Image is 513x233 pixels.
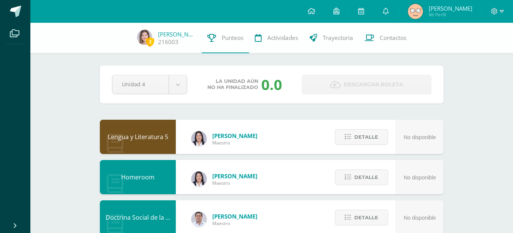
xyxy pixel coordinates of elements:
span: Detalle [354,170,378,184]
a: Contactos [359,23,412,53]
span: [PERSON_NAME] [212,132,257,139]
span: Descargar boleta [344,75,403,94]
span: Maestro [212,139,257,146]
img: fd1196377973db38ffd7ffd912a4bf7e.png [191,171,207,187]
div: Homeroom [100,160,176,194]
span: No disponible [404,174,436,181]
span: Unidad 4 [122,75,159,93]
a: Punteos [202,23,249,53]
span: Actividades [267,34,298,42]
span: [PERSON_NAME] [212,172,257,180]
span: No disponible [404,134,436,140]
span: Detalle [354,211,378,225]
span: No disponible [404,215,436,221]
span: Detalle [354,130,378,144]
span: [PERSON_NAME] [429,5,472,12]
span: Contactos [380,34,406,42]
span: Mi Perfil [429,11,472,18]
a: Unidad 4 [112,75,187,94]
img: 15aaa72b904403ebb7ec886ca542c491.png [191,212,207,227]
img: 81b7d2820b3e89e21eaa93ef71b3b46e.png [137,30,152,45]
a: 216003 [158,38,178,46]
button: Detalle [335,210,388,225]
a: Actividades [249,23,304,53]
span: [PERSON_NAME] [212,212,257,220]
span: Maestro [212,220,257,227]
button: Detalle [335,170,388,185]
span: Maestro [212,180,257,186]
div: 0.0 [261,74,282,94]
div: Lengua y Literatura 5 [100,120,176,154]
img: fd1196377973db38ffd7ffd912a4bf7e.png [191,131,207,146]
a: [PERSON_NAME] [158,30,196,38]
span: Trayectoria [323,34,353,42]
span: Punteos [222,34,243,42]
button: Detalle [335,129,388,145]
span: La unidad aún no ha finalizado [207,78,258,90]
span: 2 [146,37,154,46]
a: Trayectoria [304,23,359,53]
img: 741dd2b55a82bf5e1c44b87cfdd4e683.png [408,4,423,19]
